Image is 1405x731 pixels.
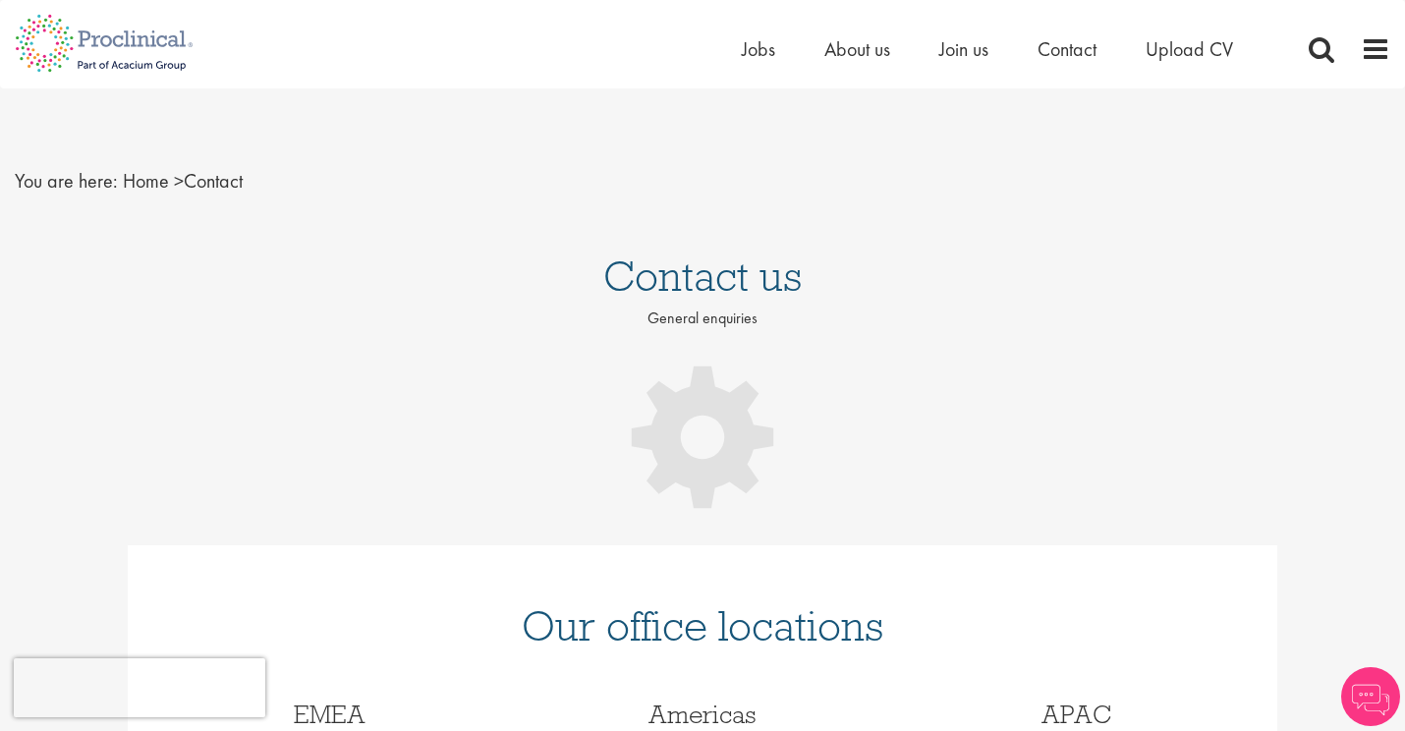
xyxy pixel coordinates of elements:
a: About us [824,36,890,62]
h1: Our office locations [157,604,1248,647]
a: Jobs [742,36,775,62]
span: Contact [123,168,243,194]
a: breadcrumb link to Home [123,168,169,194]
span: You are here: [15,168,118,194]
h3: APAC [904,702,1248,727]
span: > [174,168,184,194]
a: Contact [1038,36,1096,62]
img: Chatbot [1341,667,1400,726]
a: Upload CV [1146,36,1233,62]
a: Join us [939,36,988,62]
iframe: reCAPTCHA [14,658,265,717]
h3: Americas [531,702,874,727]
h3: EMEA [157,702,501,727]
